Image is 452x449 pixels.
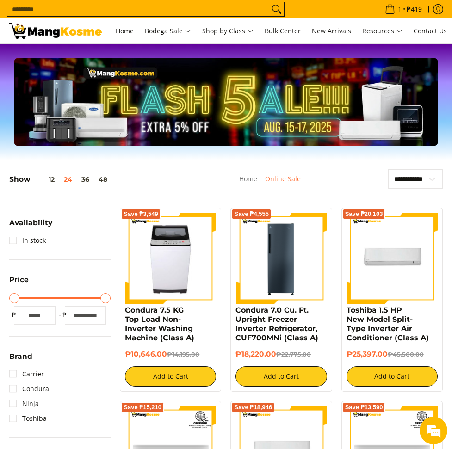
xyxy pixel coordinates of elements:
span: Save ₱3,549 [124,211,158,217]
span: Resources [362,25,402,37]
a: Ninja [9,396,39,411]
span: Availability [9,219,52,226]
span: Save ₱20,103 [345,211,383,217]
span: Price [9,276,29,283]
span: ₱419 [405,6,423,12]
a: Home [111,18,138,43]
h6: ₱18,220.00 [235,350,327,359]
span: ₱ [9,310,19,320]
button: 48 [94,176,112,183]
a: Toshiba [9,411,47,426]
span: New Arrivals [312,26,351,35]
span: Home [116,26,134,35]
img: Online Sale | Mang Kosme [9,23,102,39]
summary: Open [9,219,52,233]
span: Shop by Class [202,25,254,37]
del: ₱14,195.00 [167,351,199,358]
img: Toshiba 1.5 HP New Model Split-Type Inverter Air Conditioner (Class A) [347,213,438,304]
del: ₱45,500.00 [388,351,424,358]
nav: Main Menu [111,18,452,43]
button: 36 [77,176,94,183]
span: Contact Us [414,26,447,35]
span: Save ₱18,946 [234,405,272,410]
a: Condura [9,381,49,396]
a: Carrier [9,367,44,381]
nav: Breadcrumbs [197,173,343,194]
summary: Open [9,276,29,290]
span: Save ₱15,210 [124,405,161,410]
a: Contact Us [409,18,452,43]
span: Save ₱13,590 [345,405,383,410]
a: Bodega Sale [140,18,196,43]
span: Save ₱4,555 [234,211,269,217]
button: 24 [59,176,77,183]
span: Brand [9,353,32,360]
a: Bulk Center [260,18,305,43]
a: Toshiba 1.5 HP New Model Split-Type Inverter Air Conditioner (Class A) [347,306,429,342]
a: Shop by Class [198,18,258,43]
span: • [382,4,425,14]
img: condura-7.5kg-topload-non-inverter-washing-machine-class-c-full-view-mang-kosme [128,213,214,304]
h6: ₱25,397.00 [347,350,438,359]
del: ₱22,775.00 [276,351,311,358]
span: ₱ [60,310,69,320]
a: Resources [358,18,407,43]
span: 1 [396,6,403,12]
span: Bodega Sale [145,25,191,37]
a: Condura 7.0 Cu. Ft. Upright Freezer Inverter Refrigerator, CUF700MNi (Class A) [235,306,318,342]
img: Condura 7.0 Cu. Ft. Upright Freezer Inverter Refrigerator, CUF700MNi (Class A) [235,213,327,304]
button: Add to Cart [125,366,216,387]
a: New Arrivals [307,18,356,43]
summary: Open [9,353,32,367]
h6: ₱10,646.00 [125,350,216,359]
button: Add to Cart [347,366,438,387]
button: Search [269,2,284,16]
button: 12 [30,176,59,183]
button: Add to Cart [235,366,327,387]
a: Condura 7.5 KG Top Load Non-Inverter Washing Machine (Class A) [125,306,194,342]
a: Home [239,174,257,183]
a: Online Sale [265,174,301,183]
a: In stock [9,233,46,248]
h5: Show [9,175,112,184]
span: Bulk Center [265,26,301,35]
